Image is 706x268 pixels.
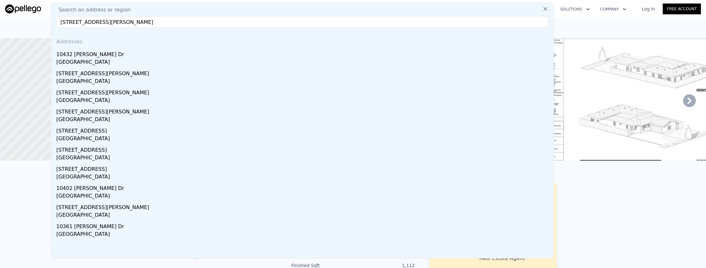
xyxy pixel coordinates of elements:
a: Log In [634,6,663,12]
button: Solutions [555,4,595,15]
div: [GEOGRAPHIC_DATA] [56,97,551,105]
span: Search an address or region [54,6,131,14]
div: [GEOGRAPHIC_DATA] [56,192,551,201]
div: [STREET_ADDRESS][PERSON_NAME] [56,86,551,97]
div: 10432 [PERSON_NAME] Dr [56,48,551,58]
div: [GEOGRAPHIC_DATA] [56,173,551,182]
div: [GEOGRAPHIC_DATA] [56,211,551,220]
div: [GEOGRAPHIC_DATA] [56,58,551,67]
a: Free Account [663,4,701,14]
div: Real Estate Agent [479,255,525,262]
input: Enter an address, city, region, neighborhood or zip code [56,16,548,28]
div: [STREET_ADDRESS] [56,163,551,173]
div: [STREET_ADDRESS][PERSON_NAME] [56,105,551,116]
div: [STREET_ADDRESS] [56,144,551,154]
div: [STREET_ADDRESS][PERSON_NAME] [56,201,551,211]
div: [GEOGRAPHIC_DATA] [56,116,551,125]
div: [GEOGRAPHIC_DATA] [56,154,551,163]
div: [GEOGRAPHIC_DATA] [56,230,551,239]
div: Addresses [54,33,551,48]
div: [GEOGRAPHIC_DATA] [56,77,551,86]
div: 10402 [PERSON_NAME] Dr [56,182,551,192]
div: 10361 [PERSON_NAME] Dr [56,220,551,230]
img: Pellego [5,4,41,13]
button: Company [595,4,632,15]
div: [STREET_ADDRESS] [56,125,551,135]
div: [GEOGRAPHIC_DATA] [56,135,551,144]
div: [STREET_ADDRESS][PERSON_NAME] [56,67,551,77]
